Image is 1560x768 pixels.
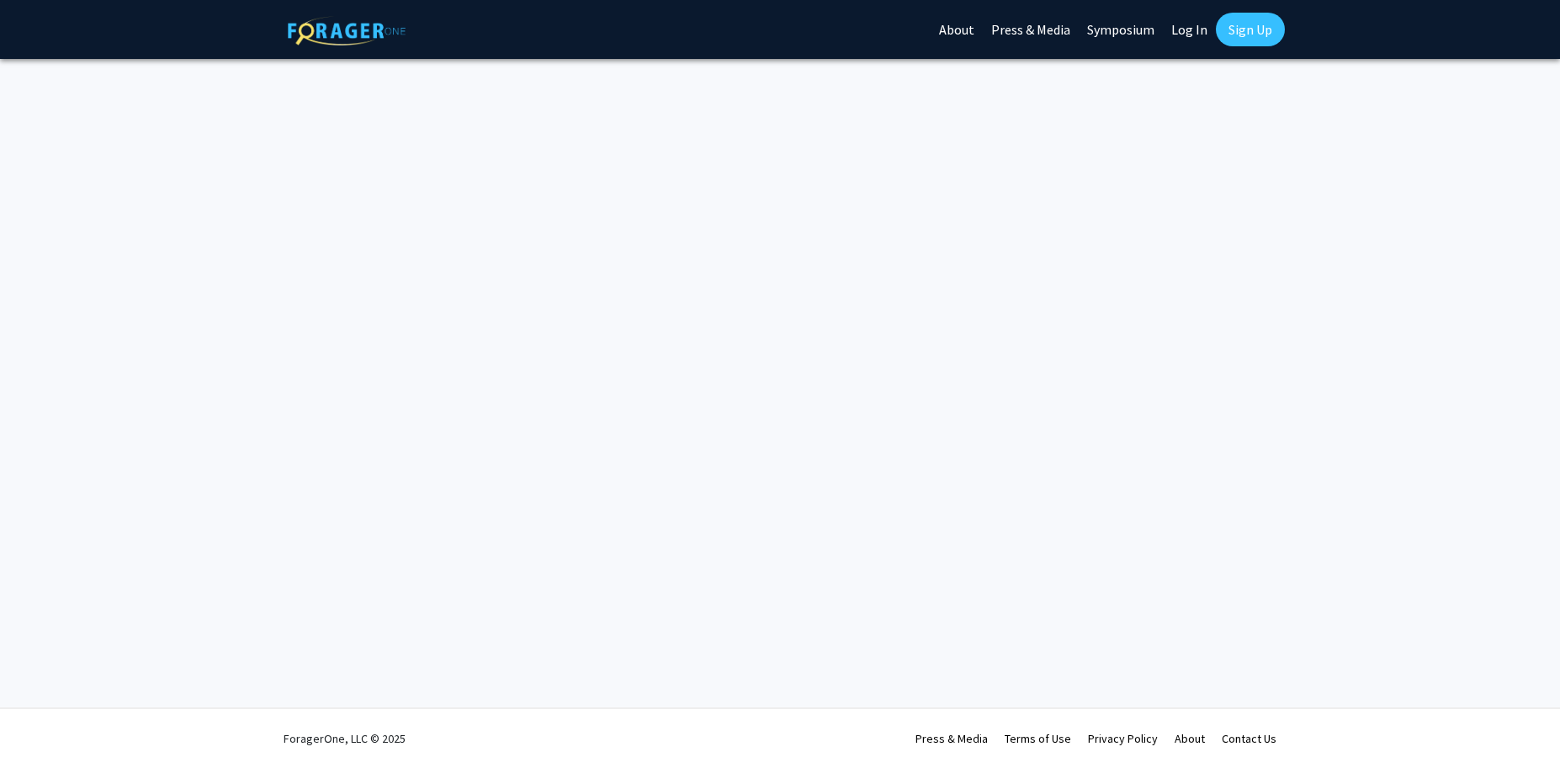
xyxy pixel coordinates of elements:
[1088,731,1158,746] a: Privacy Policy
[1005,731,1071,746] a: Terms of Use
[284,709,406,768] div: ForagerOne, LLC © 2025
[915,731,988,746] a: Press & Media
[1216,13,1285,46] a: Sign Up
[1175,731,1205,746] a: About
[288,16,406,45] img: ForagerOne Logo
[1222,731,1276,746] a: Contact Us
